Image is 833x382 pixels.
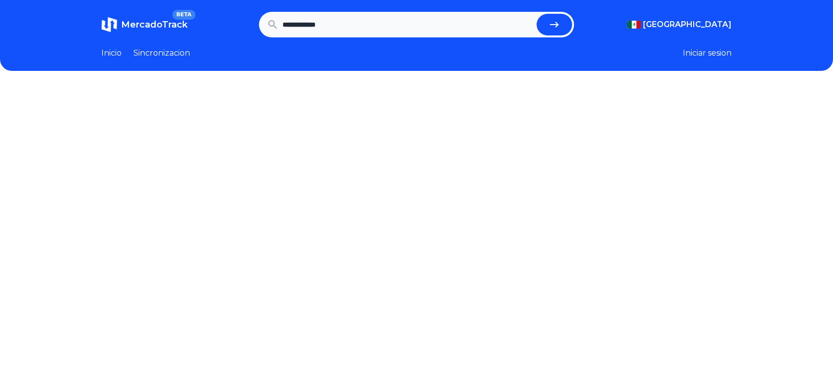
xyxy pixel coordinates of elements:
img: MercadoTrack [101,17,117,32]
a: Sincronizacion [133,47,190,59]
a: MercadoTrackBETA [101,17,188,32]
span: [GEOGRAPHIC_DATA] [643,19,732,31]
span: BETA [172,10,195,20]
button: Iniciar sesion [683,47,732,59]
button: [GEOGRAPHIC_DATA] [627,19,732,31]
a: Inicio [101,47,122,59]
span: MercadoTrack [121,19,188,30]
img: Mexico [627,21,641,29]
